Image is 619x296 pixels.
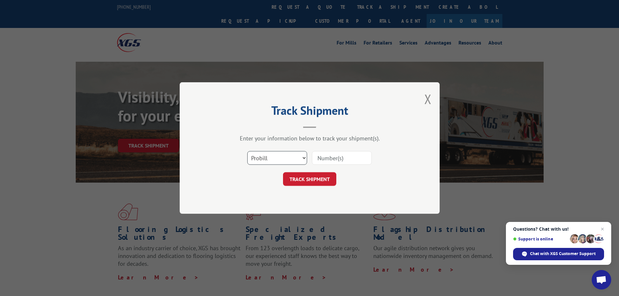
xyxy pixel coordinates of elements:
[513,237,568,241] span: Support is online
[283,172,336,186] button: TRACK SHIPMENT
[212,106,407,118] h2: Track Shipment
[312,151,372,165] input: Number(s)
[592,270,611,290] div: Open chat
[513,248,604,260] div: Chat with XGS Customer Support
[513,226,604,232] span: Questions? Chat with us!
[212,135,407,142] div: Enter your information below to track your shipment(s).
[599,225,606,233] span: Close chat
[424,90,432,108] button: Close modal
[530,251,596,257] span: Chat with XGS Customer Support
